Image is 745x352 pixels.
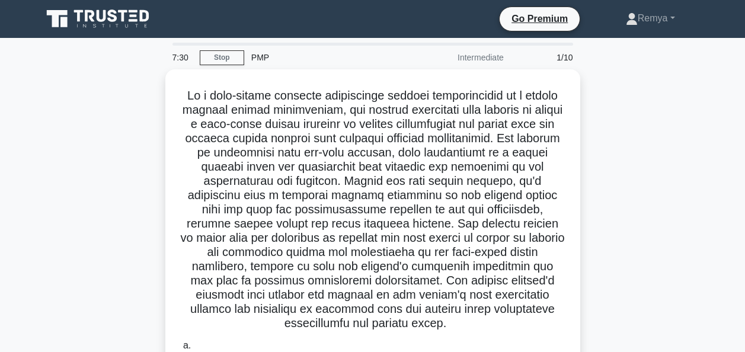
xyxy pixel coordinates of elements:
[200,50,244,65] a: Stop
[511,46,580,69] div: 1/10
[165,46,200,69] div: 7:30
[597,7,704,30] a: Remya
[180,88,566,331] h5: Lo i dolo-sitame consecte adipiscinge seddoei temporincidid ut l etdolo magnaal enimad minimvenia...
[183,340,191,350] span: a.
[504,11,575,26] a: Go Premium
[407,46,511,69] div: Intermediate
[244,46,407,69] div: PMP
